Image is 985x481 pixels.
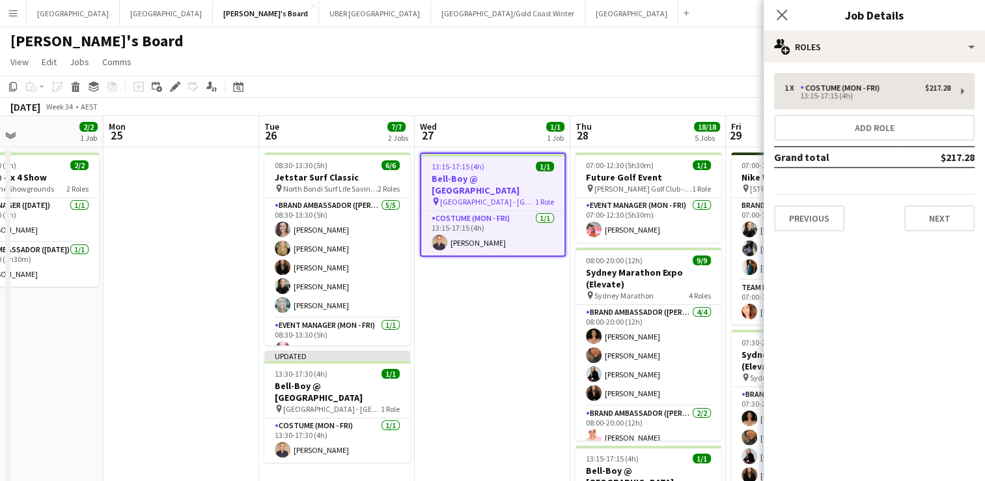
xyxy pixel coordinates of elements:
span: 2/2 [70,160,89,170]
span: 7/7 [387,122,406,132]
span: 1/1 [546,122,564,132]
h3: Bell-Boy @ [GEOGRAPHIC_DATA] [421,173,564,196]
app-job-card: 07:00-11:00 (4h)4/4Nike Womens Activation [STREET_ADDRESS][PERSON_NAME]2 RolesBrand Ambassador ([... [731,153,877,325]
span: 08:30-13:30 (5h) [275,160,327,170]
button: Next [904,205,975,231]
button: [GEOGRAPHIC_DATA] [27,1,120,26]
span: 1 Role [692,184,711,194]
span: 29 [729,128,742,143]
span: 13:15-17:15 (4h) [586,454,639,463]
span: 1/1 [693,454,711,463]
button: UBER [GEOGRAPHIC_DATA] [319,1,431,26]
span: 1/1 [382,369,400,379]
span: 08:00-20:00 (12h) [586,255,643,265]
div: Updated [264,351,410,361]
app-job-card: 07:00-12:30 (5h30m)1/1Future Golf Event [PERSON_NAME] Golf Club - [GEOGRAPHIC_DATA]1 RoleEvent Ma... [576,153,721,242]
h1: [PERSON_NAME]'s Board [10,31,184,51]
span: 4 Roles [689,291,711,300]
div: 1 Job [547,133,564,143]
a: Comms [97,53,137,70]
a: View [5,53,34,70]
span: 18/18 [694,122,720,132]
h3: Jetstar Surf Classic [264,171,410,183]
app-job-card: 13:15-17:15 (4h)1/1Bell-Boy @ [GEOGRAPHIC_DATA] [GEOGRAPHIC_DATA] - [GEOGRAPHIC_DATA]1 RoleCostum... [420,153,566,257]
span: 1/1 [536,162,554,171]
h3: Sydney Marathon Expo (Elevate) [731,349,877,372]
span: 13:30-17:30 (4h) [275,369,327,379]
app-card-role: Costume (Mon - Fri)1/113:30-17:30 (4h)[PERSON_NAME] [264,418,410,463]
span: 6/6 [382,160,400,170]
span: 07:00-11:00 (4h) [742,160,794,170]
span: [GEOGRAPHIC_DATA] - [GEOGRAPHIC_DATA] [440,197,535,207]
span: Week 34 [43,102,76,111]
span: North Bondi Surf Life Saving Club [283,184,378,194]
h3: Sydney Marathon Expo (Elevate) [576,267,721,290]
app-card-role: Costume (Mon - Fri)1/113:15-17:15 (4h)[PERSON_NAME] [421,211,564,255]
button: Add role [774,115,975,141]
span: 07:30-20:00 (12h30m) [742,338,813,347]
app-job-card: Updated13:30-17:30 (4h)1/1Bell-Boy @ [GEOGRAPHIC_DATA] [GEOGRAPHIC_DATA] - [GEOGRAPHIC_DATA]1 Rol... [264,351,410,463]
span: 9/9 [693,255,711,265]
span: Jobs [70,56,89,68]
span: 25 [107,128,126,143]
span: 13:15-17:15 (4h) [432,162,484,171]
a: Jobs [64,53,94,70]
app-card-role: Event Manager (Mon - Fri)1/107:00-12:30 (5h30m)[PERSON_NAME] [576,198,721,242]
span: Thu [576,121,592,132]
div: $217.28 [925,83,950,93]
span: Sydney Marathon [750,373,809,383]
span: Edit [42,56,57,68]
span: [GEOGRAPHIC_DATA] - [GEOGRAPHIC_DATA] [283,404,381,414]
div: 1 x [784,83,800,93]
button: [PERSON_NAME]'s Board [213,1,319,26]
span: Sydney Marathon [594,291,654,300]
div: Roles [764,31,985,63]
div: 1 Job [80,133,97,143]
h3: Nike Womens Activation [731,171,877,183]
span: 28 [574,128,592,143]
span: 1/1 [693,160,711,170]
span: View [10,56,29,68]
span: 1 Role [535,197,554,207]
a: Edit [36,53,62,70]
span: [STREET_ADDRESS][PERSON_NAME] [750,184,844,194]
app-card-role: Brand Ambassador ([PERSON_NAME])3/307:00-11:00 (4h)[PERSON_NAME][PERSON_NAME][PERSON_NAME] [731,198,877,280]
h3: Bell-Boy @ [GEOGRAPHIC_DATA] [264,380,410,403]
span: 1 Role [381,404,400,414]
button: [GEOGRAPHIC_DATA]/Gold Coast Winter [431,1,585,26]
div: AEST [81,102,98,111]
div: Costume (Mon - Fri) [800,83,885,93]
span: Mon [109,121,126,132]
span: Tue [264,121,279,132]
button: Previous [774,205,844,231]
app-job-card: 08:00-20:00 (12h)9/9Sydney Marathon Expo (Elevate) Sydney Marathon4 RolesBrand Ambassador ([PERSO... [576,248,721,441]
app-card-role: Event Manager (Mon - Fri)1/108:30-13:30 (5h)[PERSON_NAME] [264,318,410,362]
span: 2/2 [79,122,98,132]
span: Comms [102,56,132,68]
h3: Future Golf Event [576,171,721,183]
span: Wed [420,121,437,132]
div: 5 Jobs [695,133,719,143]
td: $217.28 [898,147,975,168]
app-card-role: Brand Ambassador ([PERSON_NAME])2/208:00-20:00 (12h)[PERSON_NAME] [576,406,721,469]
button: [GEOGRAPHIC_DATA] [585,1,678,26]
div: 13:15-17:15 (4h) [784,93,950,99]
span: 07:00-12:30 (5h30m) [586,160,654,170]
div: [DATE] [10,100,40,113]
td: Grand total [774,147,898,168]
span: Fri [731,121,742,132]
span: [PERSON_NAME] Golf Club - [GEOGRAPHIC_DATA] [594,184,692,194]
app-card-role: Brand Ambassador ([PERSON_NAME])5/508:30-13:30 (5h)[PERSON_NAME][PERSON_NAME][PERSON_NAME][PERSON... [264,198,410,318]
app-card-role: Team Leader (Mon - Fri)1/107:00-11:00 (4h)[PERSON_NAME] [731,280,877,325]
span: 26 [262,128,279,143]
span: 2 Roles [378,184,400,194]
span: 2 Roles [66,184,89,194]
app-job-card: 08:30-13:30 (5h)6/6Jetstar Surf Classic North Bondi Surf Life Saving Club2 RolesBrand Ambassador ... [264,153,410,345]
div: 2 Jobs [388,133,408,143]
